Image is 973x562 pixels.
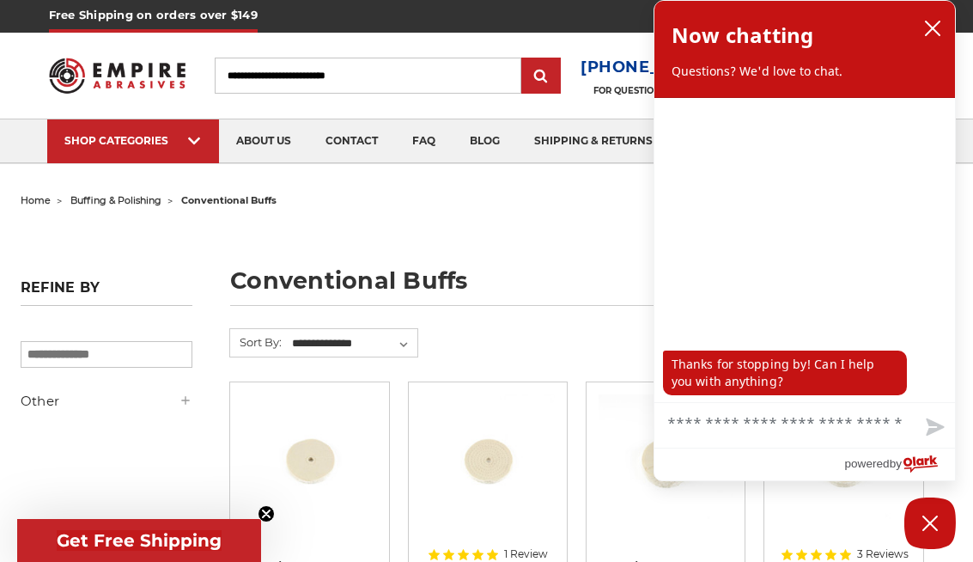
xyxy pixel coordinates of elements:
[919,15,946,41] button: close chatbox
[453,119,517,163] a: blog
[890,453,902,474] span: by
[395,119,453,163] a: faq
[581,55,741,80] a: [PHONE_NUMBER]
[17,519,261,562] div: Get Free ShippingClose teaser
[242,394,376,528] img: small buffing wheel 4 inch 20 ply muslin cotton
[672,63,938,80] p: Questions? We'd love to chat.
[912,408,955,448] button: Send message
[64,134,202,147] div: SHOP CATEGORIES
[672,18,813,52] h2: Now chatting
[654,98,955,402] div: chat
[308,119,395,163] a: contact
[289,331,417,357] select: Sort By:
[904,498,956,549] button: Close Chatbox
[517,119,670,163] a: shipping & returns
[504,549,548,559] span: 1 Review
[49,49,185,102] img: Empire Abrasives
[70,194,161,206] a: buffing & polishing
[21,279,192,306] h5: Refine by
[21,194,51,206] a: home
[844,453,889,474] span: powered
[857,549,909,559] span: 3 Reviews
[258,505,275,522] button: Close teaser
[663,351,907,395] p: Thanks for stopping by! Can I help you with anything?
[844,449,955,480] a: Powered by Olark
[181,194,277,206] span: conventional buffs
[219,119,308,163] a: about us
[421,394,555,528] img: 4 inch spiral sewn 20 ply conventional buffing wheel
[21,391,192,412] h5: Other
[57,530,222,551] span: Get Free Shipping
[581,85,741,96] p: FOR QUESTIONS OR INQUIRIES
[230,329,282,355] label: Sort By:
[230,269,952,306] h1: conventional buffs
[524,59,558,94] input: Submit
[599,394,733,528] img: 4" x 1/2" Arbor - 60 Ply Loose Muslin Buffing Wheel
